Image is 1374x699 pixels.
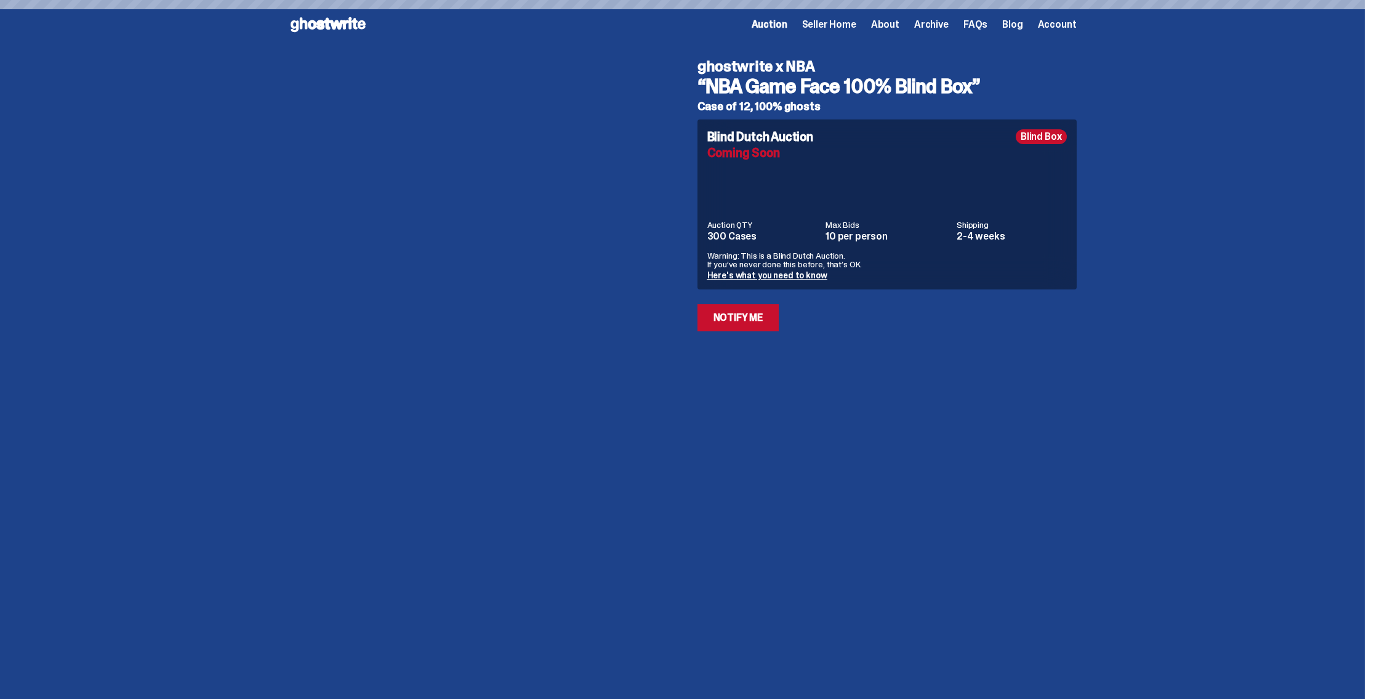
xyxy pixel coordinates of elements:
a: Blog [1002,20,1022,30]
h4: Blind Dutch Auction [707,131,813,143]
dt: Shipping [957,220,1067,229]
dd: 2-4 weeks [957,232,1067,241]
h4: ghostwrite x NBA [697,59,1077,74]
a: About [871,20,899,30]
p: Warning: This is a Blind Dutch Auction. If you’ve never done this before, that’s OK. [707,251,1067,269]
a: Here's what you need to know [707,270,827,281]
dd: 10 per person [826,232,949,241]
h3: “NBA Game Face 100% Blind Box” [697,76,1077,96]
dt: Auction QTY [707,220,819,229]
a: Notify Me [697,304,779,331]
dd: 300 Cases [707,232,819,241]
a: Seller Home [802,20,856,30]
a: Account [1038,20,1077,30]
a: Archive [914,20,949,30]
div: Blind Box [1016,129,1067,144]
a: Auction [752,20,787,30]
a: FAQs [963,20,987,30]
h5: Case of 12, 100% ghosts [697,101,1077,112]
div: Coming Soon [707,147,1067,159]
dt: Max Bids [826,220,949,229]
